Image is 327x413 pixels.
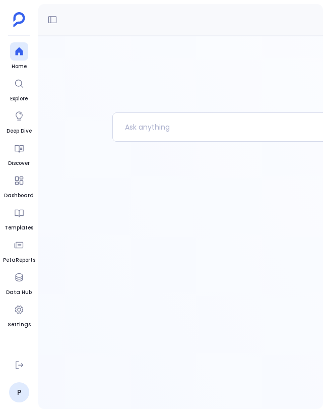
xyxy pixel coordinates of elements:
a: Explore [10,75,28,103]
span: Templates [5,224,33,232]
a: Deep Dive [7,107,32,135]
a: Dashboard [4,171,34,200]
a: Home [10,42,28,71]
span: Home [10,63,28,71]
img: petavue logo [13,12,25,27]
span: Discover [8,159,30,167]
a: Templates [5,204,33,232]
span: Settings [8,321,31,329]
span: PetaReports [3,256,35,264]
span: Dashboard [4,192,34,200]
a: P [9,382,29,402]
span: Deep Dive [7,127,32,135]
span: Explore [10,95,28,103]
span: Data Hub [6,288,32,297]
a: Discover [8,139,30,167]
a: PetaReports [3,236,35,264]
a: Data Hub [6,268,32,297]
a: Settings [8,301,31,329]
